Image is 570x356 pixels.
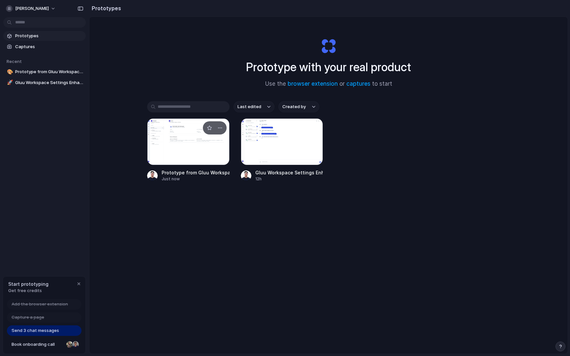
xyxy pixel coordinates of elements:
[288,80,338,87] a: browser extension
[3,42,86,52] a: Captures
[255,176,323,182] div: 12h
[15,79,83,86] span: Gluu Workspace Settings Enhancement
[162,169,230,176] div: Prototype from Gluu Workspace General Settings
[246,58,411,76] h1: Prototype with your real product
[12,327,59,334] span: Send 3 chat messages
[7,68,12,76] div: 🎨
[265,80,392,88] span: Use the or to start
[15,69,83,75] span: Prototype from Gluu Workspace General Settings
[7,59,22,64] span: Recent
[241,118,323,182] a: Gluu Workspace Settings EnhancementGluu Workspace Settings Enhancement12h
[282,104,306,110] span: Created by
[278,101,319,112] button: Created by
[7,339,81,350] a: Book onboarding call
[89,4,121,12] h2: Prototypes
[3,67,86,77] a: 🎨Prototype from Gluu Workspace General Settings
[15,44,83,50] span: Captures
[66,341,74,348] div: Nicole Kubica
[162,176,230,182] div: Just now
[6,69,13,75] button: 🎨
[346,80,370,87] a: captures
[8,287,48,294] span: Get free credits
[234,101,274,112] button: Last edited
[255,169,323,176] div: Gluu Workspace Settings Enhancement
[147,118,230,182] a: Prototype from Gluu Workspace General SettingsPrototype from Gluu Workspace General SettingsJust now
[3,3,59,14] button: [PERSON_NAME]
[12,301,68,308] span: Add the browser extension
[72,341,79,348] div: Christian Iacullo
[12,341,64,348] span: Book onboarding call
[3,31,86,41] a: Prototypes
[15,5,49,12] span: [PERSON_NAME]
[15,33,83,39] span: Prototypes
[7,79,12,86] div: 🚀
[12,314,44,321] span: Capture a page
[6,79,13,86] button: 🚀
[8,281,48,287] span: Start prototyping
[237,104,261,110] span: Last edited
[3,78,86,88] a: 🚀Gluu Workspace Settings Enhancement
